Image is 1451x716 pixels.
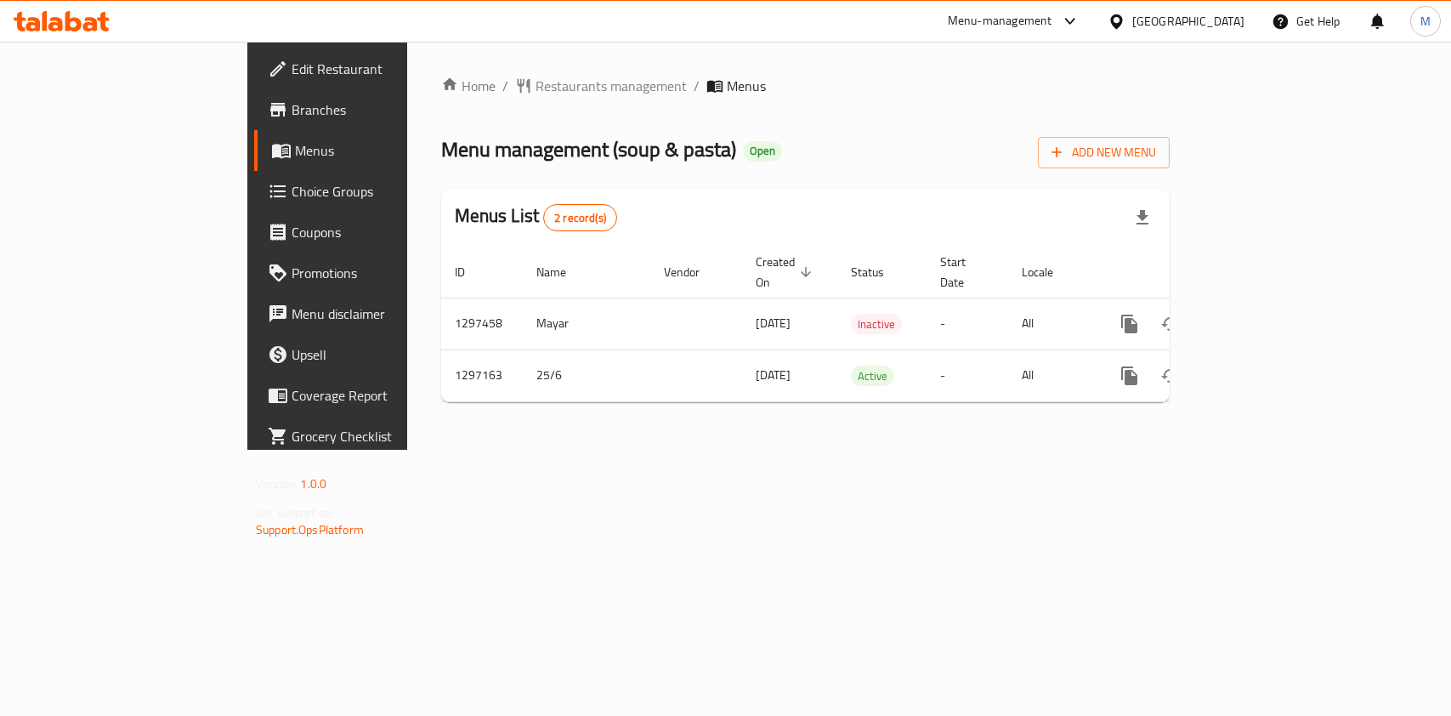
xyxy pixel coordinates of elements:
[851,366,894,386] div: Active
[441,76,1170,96] nav: breadcrumb
[292,263,476,283] span: Promotions
[536,262,588,282] span: Name
[254,89,490,130] a: Branches
[256,519,364,541] a: Support.OpsPlatform
[940,252,988,293] span: Start Date
[544,210,616,226] span: 2 record(s)
[1109,355,1150,396] button: more
[1038,137,1170,168] button: Add New Menu
[254,212,490,253] a: Coupons
[256,502,334,524] span: Get support on:
[515,76,687,96] a: Restaurants management
[292,344,476,365] span: Upsell
[756,312,791,334] span: [DATE]
[254,293,490,334] a: Menu disclaimer
[254,334,490,375] a: Upsell
[292,99,476,120] span: Branches
[256,473,298,495] span: Version:
[292,304,476,324] span: Menu disclaimer
[851,367,894,386] span: Active
[1096,247,1286,298] th: Actions
[851,262,906,282] span: Status
[292,59,476,79] span: Edit Restaurant
[1420,12,1431,31] span: M
[523,298,650,349] td: Mayar
[441,247,1286,402] table: enhanced table
[292,181,476,202] span: Choice Groups
[254,171,490,212] a: Choice Groups
[1150,355,1191,396] button: Change Status
[523,349,650,401] td: 25/6
[254,48,490,89] a: Edit Restaurant
[756,252,817,293] span: Created On
[292,385,476,406] span: Coverage Report
[1008,298,1096,349] td: All
[1122,197,1163,238] div: Export file
[727,76,766,96] span: Menus
[441,130,736,168] span: Menu management ( soup & pasta )
[292,426,476,446] span: Grocery Checklist
[1008,349,1096,401] td: All
[743,144,782,158] span: Open
[1109,304,1150,344] button: more
[927,298,1008,349] td: -
[756,364,791,386] span: [DATE]
[292,222,476,242] span: Coupons
[455,203,617,231] h2: Menus List
[455,262,487,282] span: ID
[851,315,902,334] span: Inactive
[300,473,326,495] span: 1.0.0
[948,11,1052,31] div: Menu-management
[536,76,687,96] span: Restaurants management
[543,204,617,231] div: Total records count
[295,140,476,161] span: Menus
[694,76,700,96] li: /
[1051,142,1156,163] span: Add New Menu
[254,375,490,416] a: Coverage Report
[254,253,490,293] a: Promotions
[254,416,490,457] a: Grocery Checklist
[1150,304,1191,344] button: Change Status
[664,262,722,282] span: Vendor
[502,76,508,96] li: /
[1022,262,1075,282] span: Locale
[254,130,490,171] a: Menus
[743,141,782,162] div: Open
[927,349,1008,401] td: -
[1132,12,1244,31] div: [GEOGRAPHIC_DATA]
